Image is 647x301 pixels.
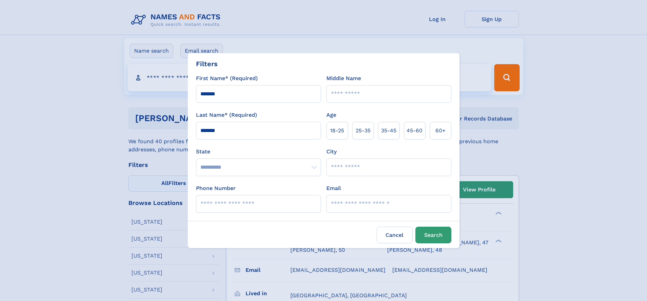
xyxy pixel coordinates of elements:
[196,148,321,156] label: State
[196,111,257,119] label: Last Name* (Required)
[326,184,341,192] label: Email
[381,127,396,135] span: 35‑45
[196,74,258,82] label: First Name* (Required)
[326,111,336,119] label: Age
[196,184,236,192] label: Phone Number
[377,227,413,243] label: Cancel
[196,59,218,69] div: Filters
[356,127,371,135] span: 25‑35
[407,127,423,135] span: 45‑60
[435,127,446,135] span: 60+
[326,148,337,156] label: City
[330,127,344,135] span: 18‑25
[326,74,361,82] label: Middle Name
[415,227,451,243] button: Search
